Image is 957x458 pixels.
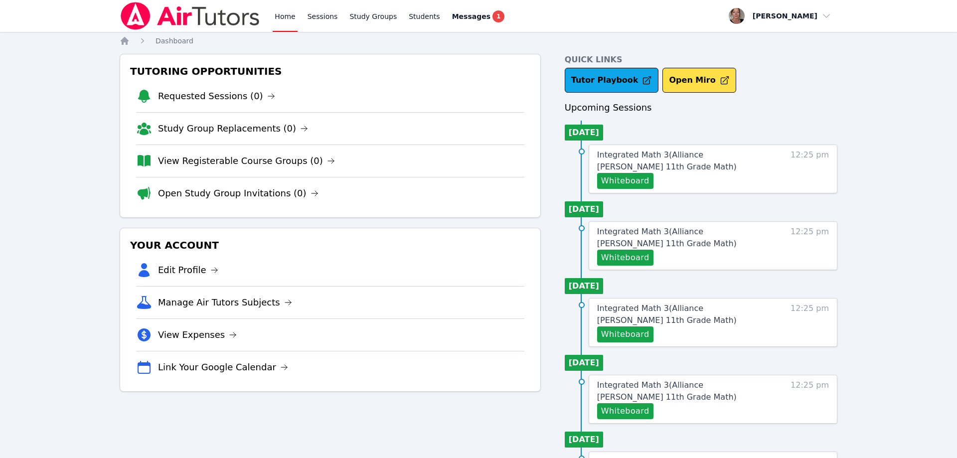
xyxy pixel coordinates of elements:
[156,36,193,46] a: Dashboard
[128,62,532,80] h3: Tutoring Opportunities
[597,250,653,266] button: Whiteboard
[791,303,829,342] span: 12:25 pm
[597,173,653,189] button: Whiteboard
[597,326,653,342] button: Whiteboard
[597,303,771,326] a: Integrated Math 3(Alliance [PERSON_NAME] 11th Grade Math)
[158,360,288,374] a: Link Your Google Calendar
[158,263,218,277] a: Edit Profile
[597,150,737,171] span: Integrated Math 3 ( Alliance [PERSON_NAME] 11th Grade Math )
[120,36,837,46] nav: Breadcrumb
[158,328,237,342] a: View Expenses
[597,403,653,419] button: Whiteboard
[662,68,736,93] button: Open Miro
[158,154,335,168] a: View Registerable Course Groups (0)
[452,11,490,21] span: Messages
[158,186,319,200] a: Open Study Group Invitations (0)
[565,355,603,371] li: [DATE]
[565,54,837,66] h4: Quick Links
[128,236,532,254] h3: Your Account
[597,226,771,250] a: Integrated Math 3(Alliance [PERSON_NAME] 11th Grade Math)
[565,68,659,93] a: Tutor Playbook
[565,125,603,141] li: [DATE]
[597,380,737,402] span: Integrated Math 3 ( Alliance [PERSON_NAME] 11th Grade Math )
[565,278,603,294] li: [DATE]
[791,379,829,419] span: 12:25 pm
[565,201,603,217] li: [DATE]
[156,37,193,45] span: Dashboard
[791,149,829,189] span: 12:25 pm
[597,227,737,248] span: Integrated Math 3 ( Alliance [PERSON_NAME] 11th Grade Math )
[565,101,837,115] h3: Upcoming Sessions
[492,10,504,22] span: 1
[158,89,275,103] a: Requested Sessions (0)
[597,379,771,403] a: Integrated Math 3(Alliance [PERSON_NAME] 11th Grade Math)
[791,226,829,266] span: 12:25 pm
[565,432,603,448] li: [DATE]
[158,122,308,136] a: Study Group Replacements (0)
[597,149,771,173] a: Integrated Math 3(Alliance [PERSON_NAME] 11th Grade Math)
[158,296,292,309] a: Manage Air Tutors Subjects
[120,2,261,30] img: Air Tutors
[597,304,737,325] span: Integrated Math 3 ( Alliance [PERSON_NAME] 11th Grade Math )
